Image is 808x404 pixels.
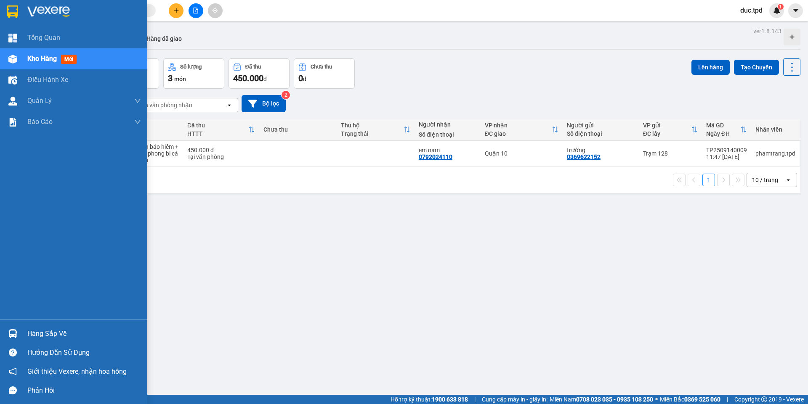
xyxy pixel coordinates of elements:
[567,147,635,153] div: trường
[187,122,248,129] div: Đã thu
[187,147,255,153] div: 450.000 đ
[27,366,127,377] span: Giới thiệu Vexere, nhận hoa hồng
[8,97,17,106] img: warehouse-icon
[474,395,476,404] span: |
[183,119,259,141] th: Toggle SortBy
[784,29,800,45] div: Tạo kho hàng mới
[134,98,141,104] span: down
[727,395,728,404] span: |
[208,3,223,18] button: aim
[27,74,68,85] span: Điều hành xe
[485,122,552,129] div: VP nhận
[27,95,52,106] span: Quản Lý
[755,150,795,157] div: phamtrang.tpd
[341,130,403,137] div: Trạng thái
[691,60,730,75] button: Lên hàng
[778,4,784,10] sup: 1
[263,76,267,82] span: đ
[706,122,740,129] div: Mã GD
[27,384,141,397] div: Phản hồi
[734,5,769,16] span: duc.tpd
[140,29,189,49] button: Hàng đã giao
[706,147,747,153] div: TP2509140009
[8,118,17,127] img: solution-icon
[391,395,468,404] span: Hỗ trợ kỹ thuật:
[9,349,17,356] span: question-circle
[27,55,57,63] span: Kho hàng
[419,131,476,138] div: Số điện thoại
[229,58,290,89] button: Đã thu450.000đ
[233,73,263,83] span: 450.000
[567,130,635,137] div: Số điện thoại
[173,8,179,13] span: plus
[432,396,468,403] strong: 1900 633 818
[788,3,803,18] button: caret-down
[550,395,653,404] span: Miền Nam
[193,8,199,13] span: file-add
[337,119,414,141] th: Toggle SortBy
[180,64,202,70] div: Số lượng
[655,398,658,401] span: ⚪️
[189,3,203,18] button: file-add
[702,119,751,141] th: Toggle SortBy
[187,130,248,137] div: HTTT
[643,150,698,157] div: Trạm 128
[245,64,261,70] div: Đã thu
[639,119,702,141] th: Toggle SortBy
[485,130,552,137] div: ĐC giao
[242,95,286,112] button: Bộ lọc
[643,122,691,129] div: VP gửi
[755,126,795,133] div: Nhân viên
[61,55,77,64] span: mới
[419,147,476,153] div: em nam
[485,150,558,157] div: Quận 10
[187,153,255,160] div: Tại văn phòng
[567,153,601,160] div: 0369622152
[298,73,303,83] span: 0
[168,73,173,83] span: 3
[753,26,781,36] div: ver 1.8.143
[27,32,60,43] span: Tổng Quan
[8,55,17,63] img: warehouse-icon
[212,8,218,13] span: aim
[134,119,141,125] span: down
[734,60,779,75] button: Tạo Chuyến
[294,58,355,89] button: Chưa thu0đ
[169,3,183,18] button: plus
[702,174,715,186] button: 1
[684,396,720,403] strong: 0369 525 060
[567,122,635,129] div: Người gửi
[341,122,403,129] div: Thu hộ
[27,327,141,340] div: Hàng sắp về
[779,4,782,10] span: 1
[311,64,332,70] div: Chưa thu
[27,116,53,127] span: Báo cáo
[660,395,720,404] span: Miền Bắc
[482,395,548,404] span: Cung cấp máy in - giấy in:
[226,102,233,108] svg: open
[643,130,691,137] div: ĐC lấy
[8,76,17,84] img: warehouse-icon
[785,177,792,183] svg: open
[706,130,740,137] div: Ngày ĐH
[773,7,781,14] img: icon-new-feature
[481,119,563,141] th: Toggle SortBy
[282,91,290,99] sup: 2
[7,5,18,18] img: logo-vxr
[9,386,17,394] span: message
[419,121,476,128] div: Người nhận
[752,176,778,184] div: 10 / trang
[419,153,452,160] div: 0792024110
[263,126,332,133] div: Chưa thu
[8,34,17,42] img: dashboard-icon
[27,346,141,359] div: Hướng dẫn sử dụng
[303,76,306,82] span: đ
[761,396,767,402] span: copyright
[9,367,17,375] span: notification
[576,396,653,403] strong: 0708 023 035 - 0935 103 250
[174,76,186,82] span: món
[706,153,747,160] div: 11:47 [DATE]
[134,101,192,109] div: Chọn văn phòng nhận
[792,7,800,14] span: caret-down
[8,329,17,338] img: warehouse-icon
